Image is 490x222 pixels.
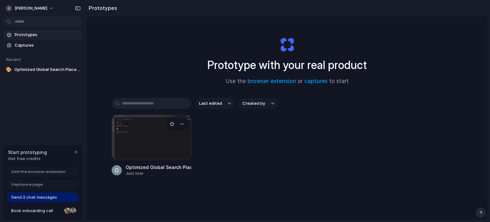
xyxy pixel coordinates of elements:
span: Prototypes [15,32,80,38]
div: Nicole Kubica [63,207,71,215]
button: Created by [239,98,278,109]
a: Prototypes [3,30,83,40]
h1: Prototype with your real product [207,57,367,73]
span: Book onboarding call [11,208,62,214]
a: Optimized Global Search PlacementOptimized Global Search PlacementJust now [112,115,191,176]
span: Get free credits [8,156,47,162]
div: Optimized Global Search Placement [126,164,191,171]
div: 🎨 [6,66,12,73]
a: 🎨Optimized Global Search Placement [3,65,83,74]
span: Recent [6,57,21,62]
div: Just now [126,171,191,176]
span: Add the browser extension [11,169,66,175]
span: Created by [242,100,265,107]
span: Last edited [199,100,222,107]
span: Captures [15,42,80,49]
span: Optimized Global Search Placement [14,66,80,73]
div: Christian Iacullo [69,207,77,215]
span: Send 3 chat messages [11,194,57,201]
span: Use the or to start [226,77,349,86]
h2: Prototypes [86,4,117,12]
a: Book onboarding call [7,206,79,216]
a: browser extension [248,78,296,84]
a: captures [304,78,328,84]
span: Start prototyping [8,149,47,156]
span: Capture a page [11,181,43,188]
button: [PERSON_NAME] [3,3,57,13]
a: Captures [3,41,83,50]
span: [PERSON_NAME] [15,5,47,11]
button: Last edited [195,98,235,109]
